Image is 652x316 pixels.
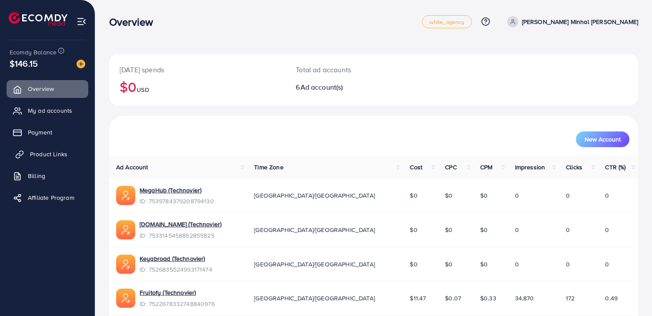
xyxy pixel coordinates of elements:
[605,163,625,171] span: CTR (%)
[522,17,638,27] p: [PERSON_NAME] Minhal [PERSON_NAME]
[445,225,452,234] span: $0
[445,260,452,269] span: $0
[566,163,582,171] span: Clicks
[480,163,492,171] span: CPM
[576,131,629,147] button: New Account
[28,128,52,137] span: Payment
[515,163,545,171] span: Impression
[254,191,375,200] span: [GEOGRAPHIC_DATA]/[GEOGRAPHIC_DATA]
[137,85,149,94] span: USD
[77,60,85,68] img: image
[7,145,88,163] a: Product Links
[116,163,148,171] span: Ad Account
[480,260,488,269] span: $0
[480,191,488,200] span: $0
[109,16,160,28] h3: Overview
[116,220,135,239] img: ic-ads-acc.e4c84228.svg
[120,78,275,95] h2: $0
[116,255,135,274] img: ic-ads-acc.e4c84228.svg
[120,64,275,75] p: [DATE] spends
[410,191,417,200] span: $0
[30,150,67,158] span: Product Links
[410,294,426,303] span: $11.47
[254,260,375,269] span: [GEOGRAPHIC_DATA]/[GEOGRAPHIC_DATA]
[566,191,570,200] span: 0
[254,294,375,303] span: [GEOGRAPHIC_DATA]/[GEOGRAPHIC_DATA]
[429,19,465,25] span: white_agency
[254,163,283,171] span: Time Zone
[140,254,212,263] a: Keyabroad (Technovier)
[296,64,407,75] p: Total ad accounts
[7,80,88,97] a: Overview
[301,82,343,92] span: Ad account(s)
[7,124,88,141] a: Payment
[140,288,215,297] a: Fruitofy (Technovier)
[605,225,609,234] span: 0
[410,163,422,171] span: Cost
[515,225,519,234] span: 0
[566,225,570,234] span: 0
[7,189,88,206] a: Affiliate Program
[566,294,575,303] span: 172
[504,16,638,27] a: [PERSON_NAME] Minhal [PERSON_NAME]
[296,83,407,91] h2: 6
[422,15,472,28] a: white_agency
[28,106,72,115] span: My ad accounts
[140,299,215,308] span: ID: 7522678332748840976
[28,84,54,93] span: Overview
[116,289,135,308] img: ic-ads-acc.e4c84228.svg
[615,277,645,309] iframe: Chat
[77,17,87,27] img: menu
[480,294,496,303] span: $0.33
[410,260,417,269] span: $0
[410,225,417,234] span: $0
[605,191,609,200] span: 0
[140,220,221,229] a: [DOMAIN_NAME] (Technovier)
[140,231,221,240] span: ID: 7533145458852855825
[445,191,452,200] span: $0
[7,167,88,185] a: Billing
[445,163,456,171] span: CPC
[10,48,57,57] span: Ecomdy Balance
[566,260,570,269] span: 0
[28,171,45,180] span: Billing
[140,265,212,274] span: ID: 7526835524993171474
[605,294,618,303] span: 0.49
[515,191,519,200] span: 0
[140,186,214,195] a: MegaHub (Technovier)
[605,260,609,269] span: 0
[445,294,461,303] span: $0.07
[7,102,88,119] a: My ad accounts
[480,225,488,234] span: $0
[10,57,38,70] span: $146.15
[9,12,67,26] img: logo
[585,136,621,142] span: New Account
[140,197,214,205] span: ID: 7539784379208794130
[28,193,74,202] span: Affiliate Program
[515,260,519,269] span: 0
[116,186,135,205] img: ic-ads-acc.e4c84228.svg
[254,225,375,234] span: [GEOGRAPHIC_DATA]/[GEOGRAPHIC_DATA]
[515,294,534,303] span: 34,870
